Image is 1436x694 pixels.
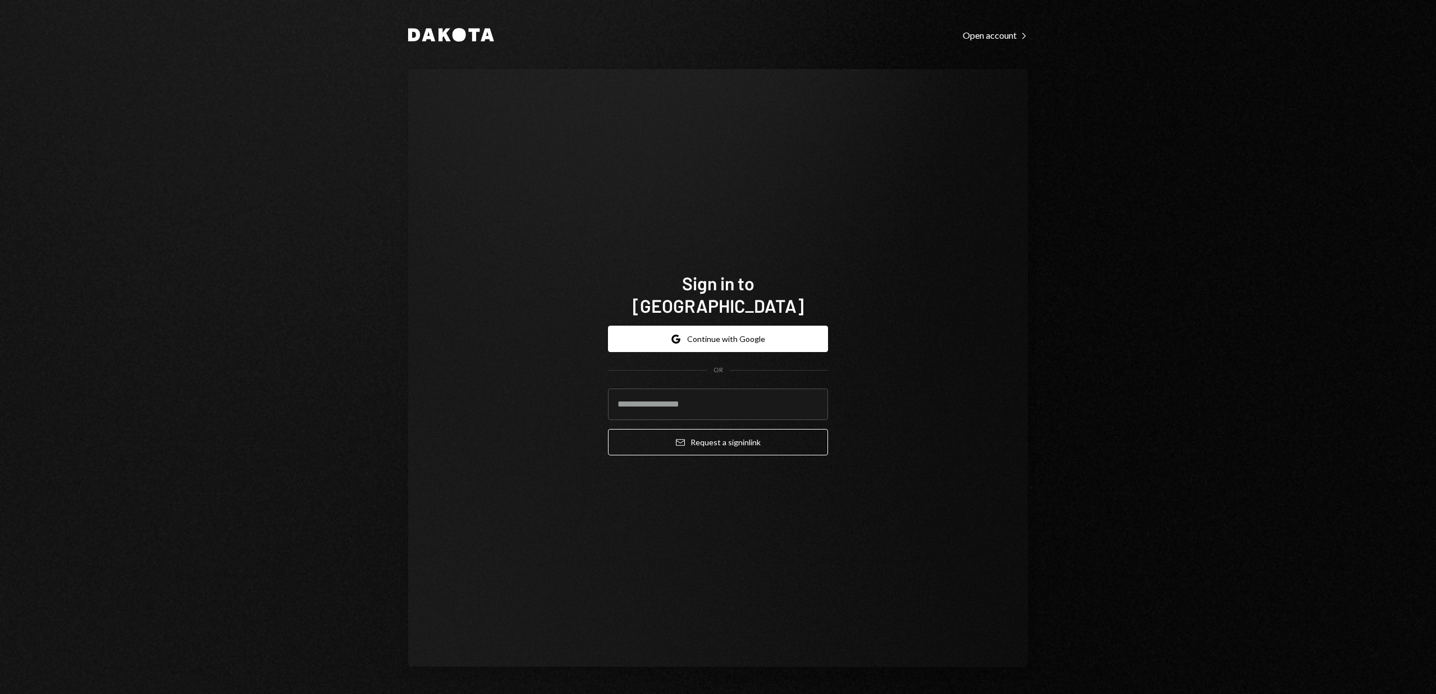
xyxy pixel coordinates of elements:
[963,30,1028,41] div: Open account
[608,429,828,455] button: Request a signinlink
[608,326,828,352] button: Continue with Google
[714,366,723,375] div: OR
[963,29,1028,41] a: Open account
[608,272,828,317] h1: Sign in to [GEOGRAPHIC_DATA]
